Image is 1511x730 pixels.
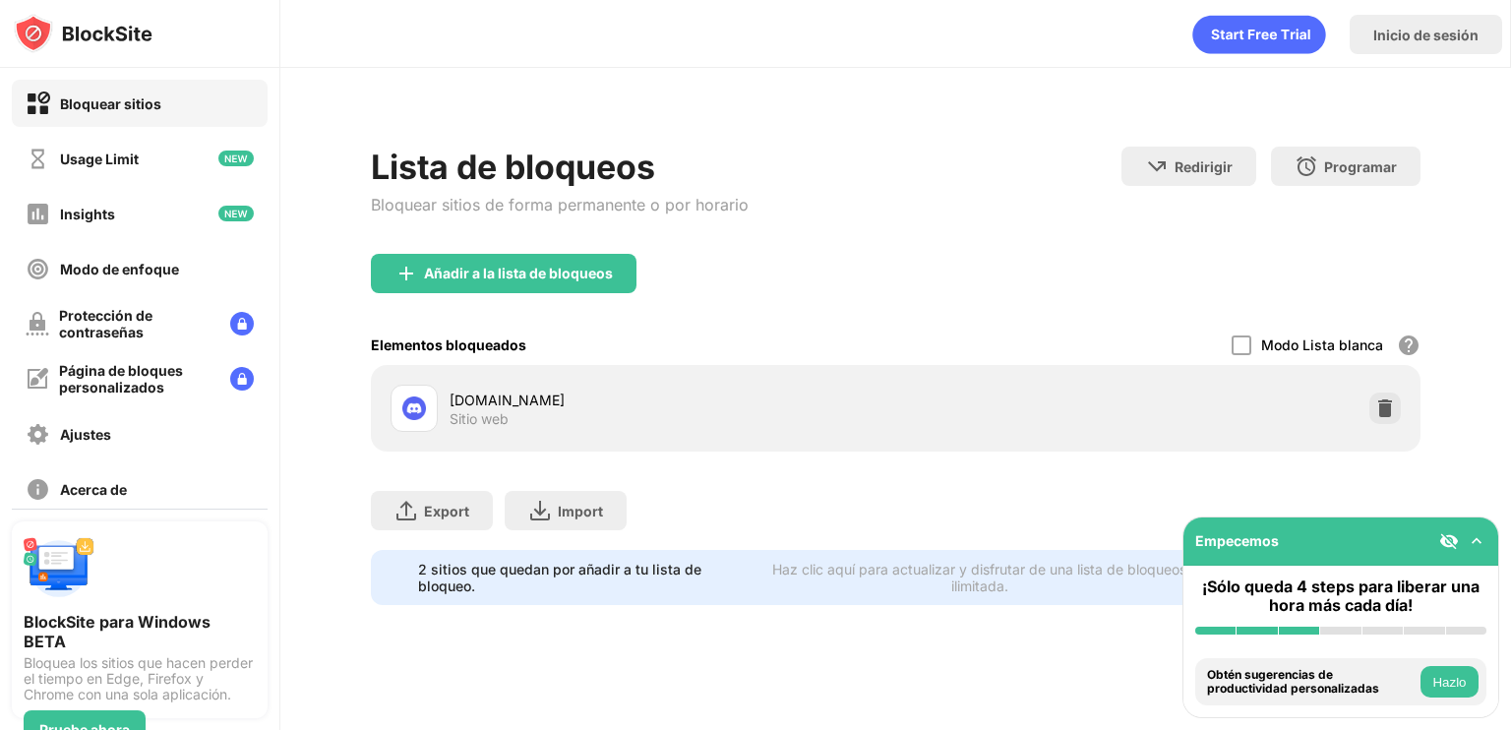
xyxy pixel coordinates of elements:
img: settings-off.svg [26,422,50,447]
img: insights-off.svg [26,202,50,226]
img: focus-off.svg [26,257,50,281]
div: [DOMAIN_NAME] [450,390,895,410]
div: Export [424,503,469,519]
div: Obtén sugerencias de productividad personalizadas [1207,668,1416,697]
div: Modo de enfoque [60,261,179,277]
div: animation [1192,15,1326,54]
img: time-usage-off.svg [26,147,50,171]
div: Empecemos [1195,532,1279,549]
img: new-icon.svg [218,206,254,221]
div: ¡Sólo queda 4 steps para liberar una hora más cada día! [1195,578,1486,615]
div: Sitio web [450,410,509,428]
div: Elementos bloqueados [371,336,526,353]
div: Usage Limit [60,151,139,167]
img: customize-block-page-off.svg [26,367,49,391]
div: Bloquear sitios [60,95,161,112]
img: lock-menu.svg [230,367,254,391]
div: Programar [1324,158,1397,175]
img: lock-menu.svg [230,312,254,335]
div: Modo Lista blanca [1261,336,1383,353]
div: Bloquea los sitios que hacen perder el tiempo en Edge, Firefox y Chrome con una sola aplicación. [24,655,256,702]
img: about-off.svg [26,477,50,502]
div: BlockSite para Windows BETA [24,612,256,651]
img: password-protection-off.svg [26,312,49,335]
img: omni-setup-toggle.svg [1467,531,1486,551]
img: block-on.svg [26,91,50,116]
div: Haz clic aquí para actualizar y disfrutar de una lista de bloqueos ilimitada. [755,561,1204,594]
img: logo-blocksite.svg [14,14,152,53]
img: eye-not-visible.svg [1439,531,1459,551]
img: favicons [402,396,426,420]
div: Bloquear sitios de forma permanente o por horario [371,195,749,214]
div: 2 sitios que quedan por añadir a tu lista de bloqueo. [418,561,744,594]
div: Añadir a la lista de bloqueos [424,266,613,281]
img: push-desktop.svg [24,533,94,604]
div: Import [558,503,603,519]
div: Lista de bloqueos [371,147,749,187]
div: Acerca de [60,481,127,498]
div: Redirigir [1175,158,1233,175]
div: Protección de contraseñas [59,307,214,340]
button: Hazlo [1420,666,1479,698]
div: Inicio de sesión [1373,27,1479,43]
img: new-icon.svg [218,151,254,166]
div: Ajustes [60,426,111,443]
div: Insights [60,206,115,222]
div: Página de bloques personalizados [59,362,214,395]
